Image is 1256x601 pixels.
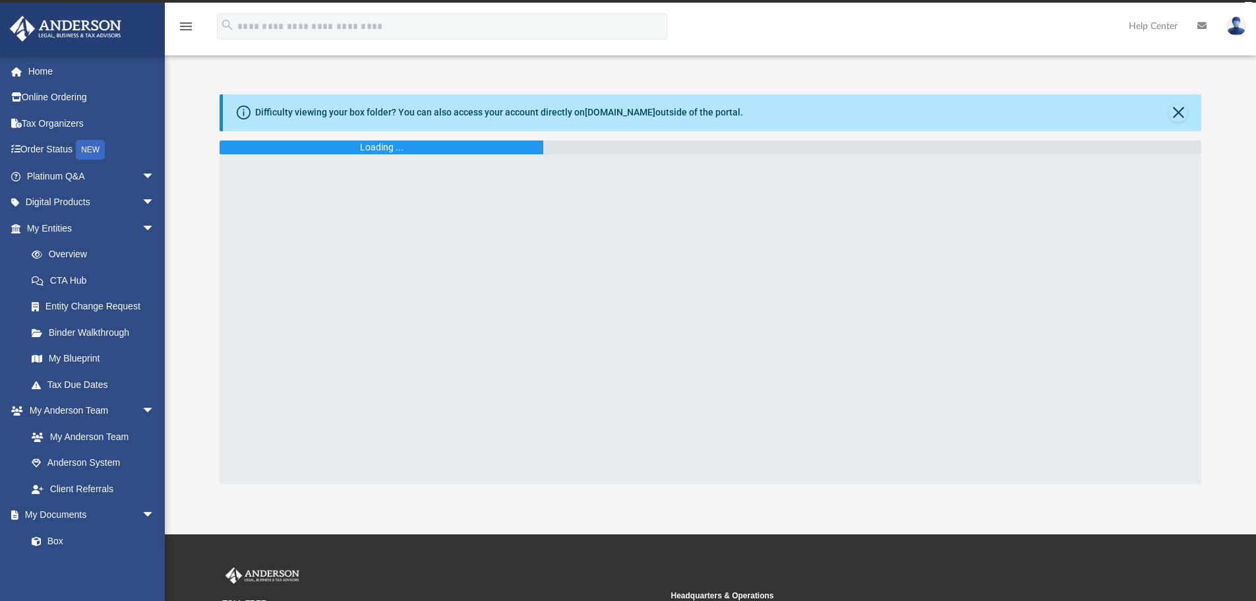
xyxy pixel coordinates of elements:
[76,140,105,160] div: NEW
[18,294,175,320] a: Entity Change Request
[6,16,125,42] img: Anderson Advisors Platinum Portal
[9,398,168,424] a: My Anderson Teamarrow_drop_down
[142,189,168,216] span: arrow_drop_down
[1244,2,1253,10] div: close
[18,450,168,476] a: Anderson System
[9,110,175,137] a: Tax Organizers
[9,215,175,241] a: My Entitiesarrow_drop_down
[178,25,194,34] a: menu
[18,267,175,294] a: CTA Hub
[220,18,235,32] i: search
[18,346,168,372] a: My Blueprint
[142,163,168,190] span: arrow_drop_down
[223,567,302,585] img: Anderson Advisors Platinum Portal
[18,424,162,450] a: My Anderson Team
[142,398,168,425] span: arrow_drop_down
[9,502,168,528] a: My Documentsarrow_drop_down
[142,502,168,529] span: arrow_drop_down
[9,137,175,164] a: Order StatusNEW
[18,241,175,268] a: Overview
[9,189,175,216] a: Digital Productsarrow_drop_down
[142,215,168,242] span: arrow_drop_down
[255,106,743,119] div: Difficulty viewing your box folder? You can also access your account directly on outside of the p...
[1226,16,1246,36] img: User Pic
[9,58,175,84] a: Home
[178,18,194,34] i: menu
[9,84,175,111] a: Online Ordering
[18,371,175,398] a: Tax Due Dates
[18,319,175,346] a: Binder Walkthrough
[9,163,175,189] a: Platinum Q&Aarrow_drop_down
[585,107,655,117] a: [DOMAIN_NAME]
[1169,104,1187,122] button: Close
[18,554,168,581] a: Meeting Minutes
[360,141,404,154] div: Loading ...
[18,476,168,502] a: Client Referrals
[18,528,162,554] a: Box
